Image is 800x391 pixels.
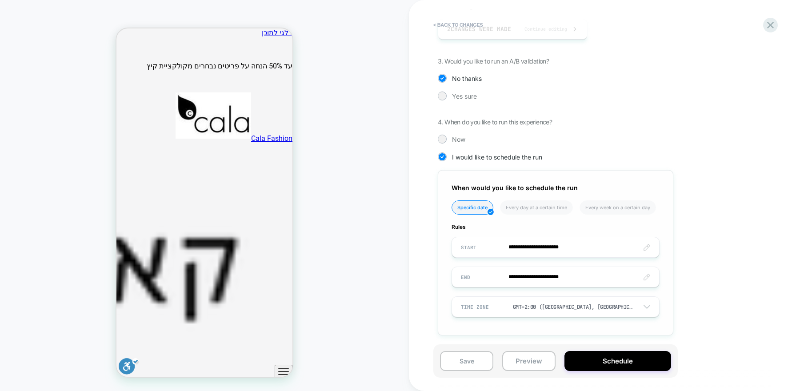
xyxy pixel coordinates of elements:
button: Preview [502,351,556,371]
span: 4. When do you like to run this experience? [438,118,552,126]
span: Cala Fashion [135,106,176,114]
li: Every week on a certain day [580,200,656,215]
li: Specific date [452,200,493,215]
img: down [644,305,650,309]
li: Every day at a certain time [500,200,573,215]
button: < Back to changes [429,18,488,32]
button: Schedule [564,351,671,371]
span: Now [452,136,465,143]
button: סרגל נגישות [2,330,23,349]
div: GMT+2:00 ([GEOGRAPHIC_DATA], [GEOGRAPHIC_DATA], [GEOGRAPHIC_DATA]) [513,303,633,311]
span: No thanks [452,75,482,82]
button: Save [440,351,493,371]
span: When would you like to schedule the run [452,184,578,192]
span: 3. Would you like to run an A/B validation? [438,57,549,65]
span: I would like to schedule the run [452,153,542,161]
span: Yes sure [452,92,477,100]
span: Rules [452,223,660,230]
